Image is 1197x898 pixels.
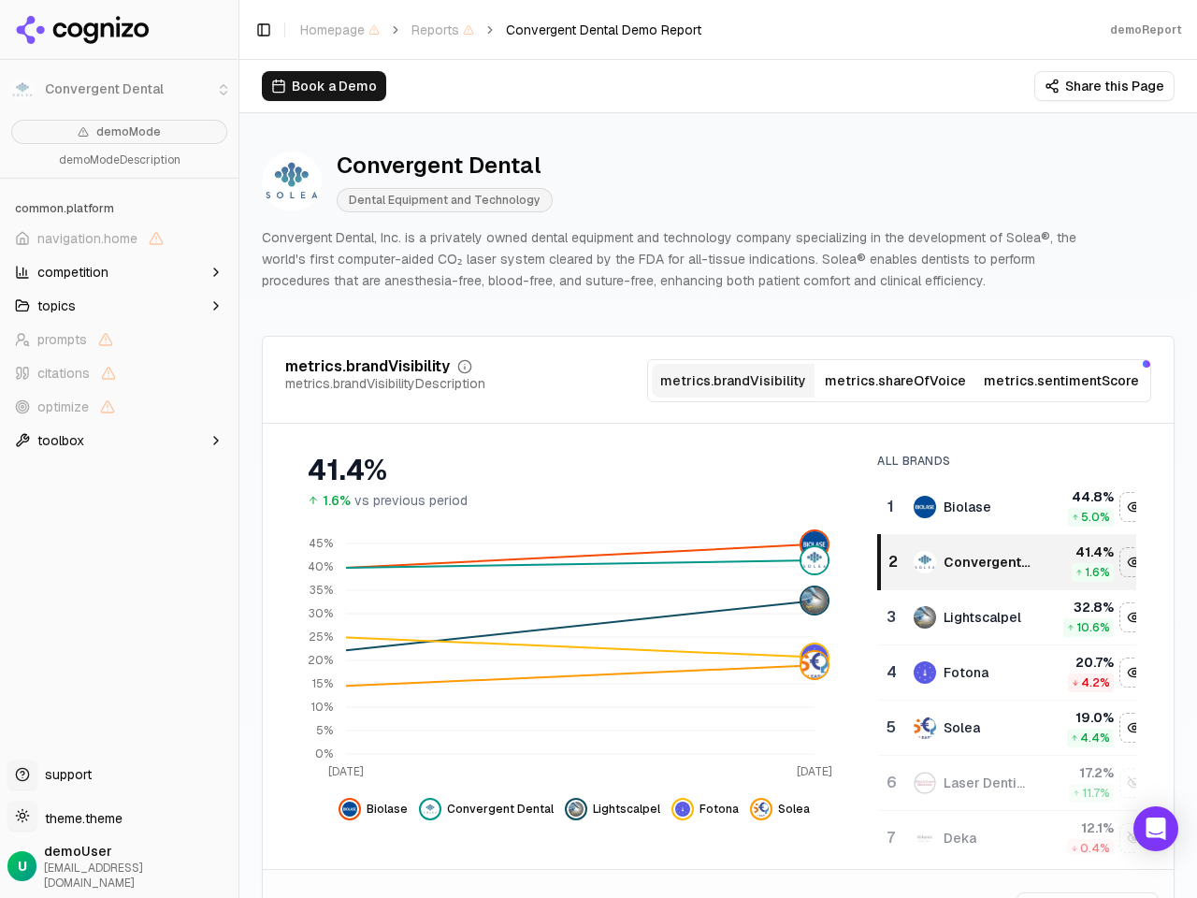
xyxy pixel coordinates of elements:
span: citations [37,364,90,383]
tr: 7dekaDeka12.1%0.4%navigation.show deka data [879,811,1150,866]
div: 4 [887,661,895,684]
tspan: 15% [312,677,333,692]
div: Biolase [944,498,991,516]
button: navigation.hide convergent dental data [419,798,554,820]
img: biolase [342,802,357,817]
tspan: 35% [310,584,333,599]
button: navigation.hide lightscalpel data [565,798,660,820]
tr: 1biolaseBiolase44.8%5.0%navigation.hide biolase data [879,480,1150,535]
img: solea [801,652,828,678]
div: All Brands [877,454,1136,469]
tr: 4fotonaFotona20.7%4.2%navigation.hide fotona data [879,645,1150,701]
span: 11.7 % [1082,786,1110,801]
button: metrics.shareOfVoice [815,364,977,398]
tr: 6laser dentistryLaser Dentistry17.2%11.7%navigation.show laser dentistry data [879,756,1150,811]
img: laser dentistry [914,772,936,794]
tspan: [DATE] [797,764,832,779]
span: theme.theme [37,810,123,827]
span: prompts [37,330,87,349]
div: 1 [887,496,895,518]
button: Book a Demo [262,71,386,101]
img: fotona [801,645,828,671]
div: common.platform [7,194,231,224]
div: Convergent Dental [337,151,553,181]
div: demoReport [1110,22,1182,37]
tspan: 45% [309,537,333,552]
tr: 2convergent dentalConvergent Dental41.4%1.6%navigation.hide convergent dental data [879,535,1150,590]
span: competition [37,263,108,282]
button: navigation.hide biolase data [339,798,408,820]
span: [EMAIL_ADDRESS][DOMAIN_NAME] [44,861,231,891]
button: navigation.hide fotona data [1119,658,1149,688]
span: 0.4 % [1080,841,1110,856]
button: navigation.hide biolase data [1119,492,1149,522]
p: demoModeDescription [11,152,227,170]
div: 5 [887,717,895,739]
button: metrics.sentimentScore [976,364,1147,398]
span: support [37,765,92,784]
tspan: 30% [309,607,333,622]
tspan: 5% [316,724,333,739]
button: navigation.hide solea data [1119,713,1149,743]
tspan: 40% [308,560,333,575]
tspan: 20% [308,654,333,669]
div: 32.8 % [1046,598,1114,616]
img: lightscalpel [914,606,936,629]
tr: 3lightscalpelLightscalpel32.8%10.6%navigation.hide lightscalpel data [879,590,1150,645]
div: 19.0 % [1046,708,1114,727]
img: fotona [914,661,936,684]
span: navigation.home [37,229,137,248]
button: toolbox [7,426,231,456]
div: Open Intercom Messenger [1133,806,1178,851]
div: 41.4% [308,454,840,487]
div: 6 [887,772,895,794]
tr: 5soleaSolea19.0%4.4%navigation.hide solea data [879,701,1150,756]
img: solea [754,802,769,817]
div: metrics.brandVisibility [285,359,450,374]
div: Deka [944,829,976,847]
div: 41.4 % [1046,543,1114,561]
div: Convergent Dental [944,553,1031,572]
p: Convergent Dental, Inc. is a privately owned dental equipment and technology company specializing... [262,227,1100,291]
button: Share this Page [1034,71,1175,101]
span: topics [37,297,76,315]
button: navigation.show laser dentistry data [1119,768,1149,798]
tspan: 0% [315,747,333,762]
div: 3 [887,606,895,629]
img: convergent dental [801,547,828,573]
span: Biolase [367,802,408,817]
span: Dental Equipment and Technology [337,188,553,212]
div: 44.8 % [1046,487,1114,506]
span: Fotona [699,802,739,817]
span: 5.0 % [1081,510,1110,525]
span: Solea [778,802,810,817]
div: 12.1 % [1046,818,1114,837]
button: navigation.show deka data [1119,823,1149,853]
img: fotona [675,802,690,817]
span: Convergent Dental Demo Report [506,21,701,39]
img: solea [914,717,936,739]
span: 4.2 % [1081,675,1110,690]
span: 4.4 % [1080,731,1110,746]
div: metrics.brandVisibilityDescription [285,374,485,393]
span: demoMode [96,124,161,139]
span: vs previous period [354,491,468,510]
button: navigation.hide solea data [750,798,810,820]
tspan: 10% [311,701,333,716]
img: lightscalpel [801,587,828,614]
button: navigation.hide fotona data [671,798,739,820]
span: demoUser [44,842,231,861]
tspan: [DATE] [328,764,364,779]
span: optimize [37,398,89,416]
tspan: 25% [309,630,333,645]
img: Convergent Dental [262,152,322,211]
div: Fotona [944,663,988,682]
button: topics [7,291,231,321]
div: 7 [887,827,895,849]
div: Solea [944,718,980,737]
span: Lightscalpel [593,802,660,817]
span: toolbox [37,431,84,450]
span: U [18,857,27,876]
button: navigation.hide convergent dental data [1119,547,1149,577]
div: 20.7 % [1046,653,1114,672]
